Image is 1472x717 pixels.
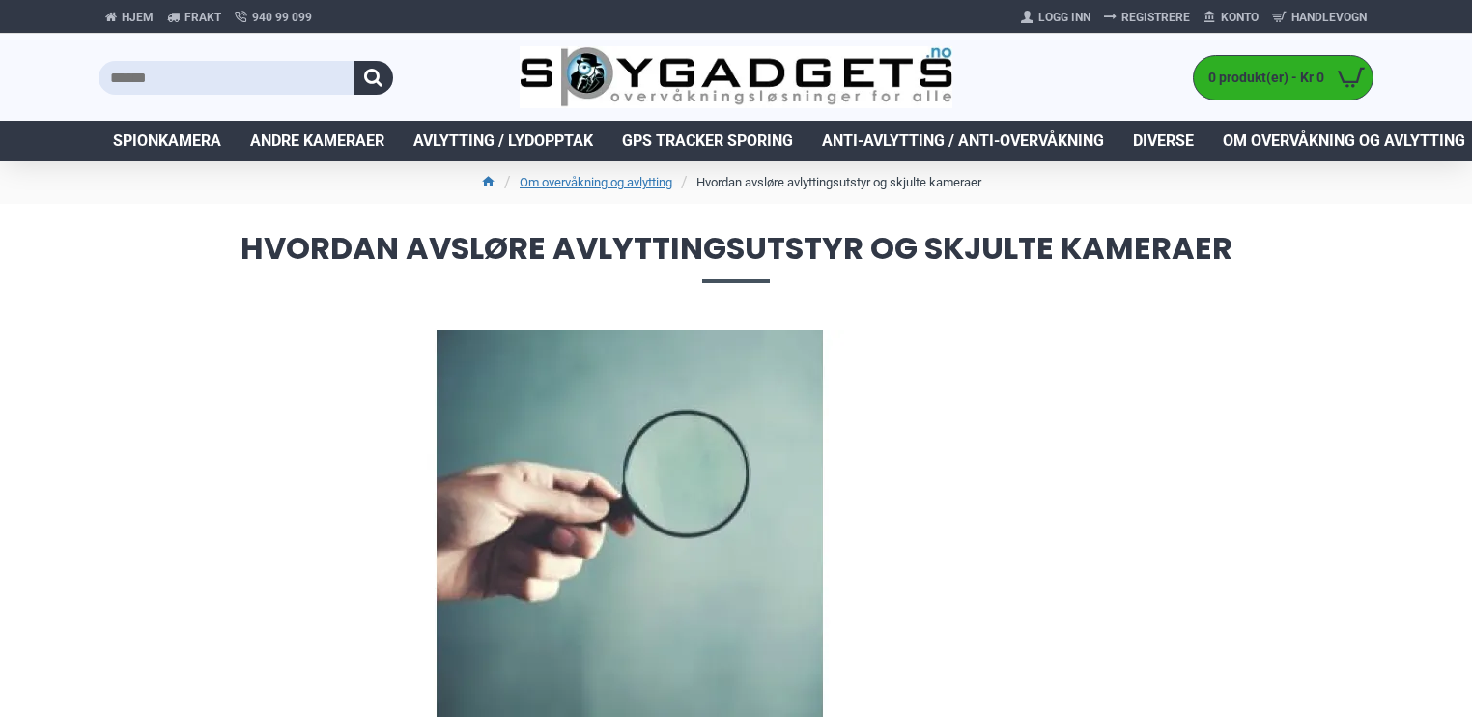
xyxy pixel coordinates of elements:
span: Om overvåkning og avlytting [1223,129,1465,153]
span: Anti-avlytting / Anti-overvåkning [822,129,1104,153]
a: Konto [1197,2,1265,33]
span: Diverse [1133,129,1194,153]
span: Frakt [184,9,221,26]
a: Spionkamera [99,121,236,161]
span: Avlytting / Lydopptak [413,129,593,153]
span: Logg Inn [1038,9,1090,26]
span: 0 produkt(er) - Kr 0 [1194,68,1329,88]
a: Diverse [1118,121,1208,161]
a: Anti-avlytting / Anti-overvåkning [807,121,1118,161]
a: Avlytting / Lydopptak [399,121,608,161]
span: Hvordan avsløre avlyttingsutstyr og skjulte kameraer [99,233,1373,282]
a: GPS Tracker Sporing [608,121,807,161]
span: Andre kameraer [250,129,384,153]
span: Spionkamera [113,129,221,153]
a: 0 produkt(er) - Kr 0 [1194,56,1373,100]
span: GPS Tracker Sporing [622,129,793,153]
span: Handlevogn [1291,9,1367,26]
span: Konto [1221,9,1259,26]
a: Registrere [1097,2,1197,33]
a: Andre kameraer [236,121,399,161]
span: 940 99 099 [252,9,312,26]
a: Handlevogn [1265,2,1373,33]
img: SpyGadgets.no [520,46,953,109]
span: Hjem [122,9,154,26]
a: Om overvåkning og avlytting [520,173,672,192]
img: Hvordan avsløre avlyttingsutstyr og skjulte kameraer [118,330,1142,717]
a: Logg Inn [1014,2,1097,33]
span: Registrere [1121,9,1190,26]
